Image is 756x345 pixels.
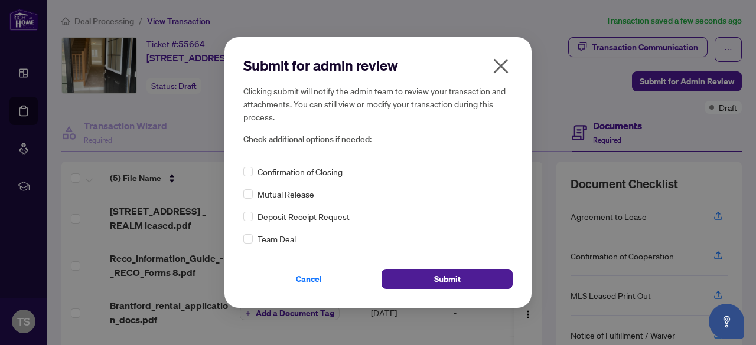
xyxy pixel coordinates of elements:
button: Submit [382,269,513,289]
button: Cancel [243,269,374,289]
h2: Submit for admin review [243,56,513,75]
span: Submit [434,270,461,288]
span: Confirmation of Closing [258,165,343,178]
h5: Clicking submit will notify the admin team to review your transaction and attachments. You can st... [243,84,513,123]
span: Check additional options if needed: [243,133,513,146]
span: Team Deal [258,232,296,245]
span: Cancel [296,270,322,288]
button: Open asap [709,304,744,339]
span: close [491,57,510,75]
span: Mutual Release [258,188,314,201]
span: Deposit Receipt Request [258,210,350,223]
